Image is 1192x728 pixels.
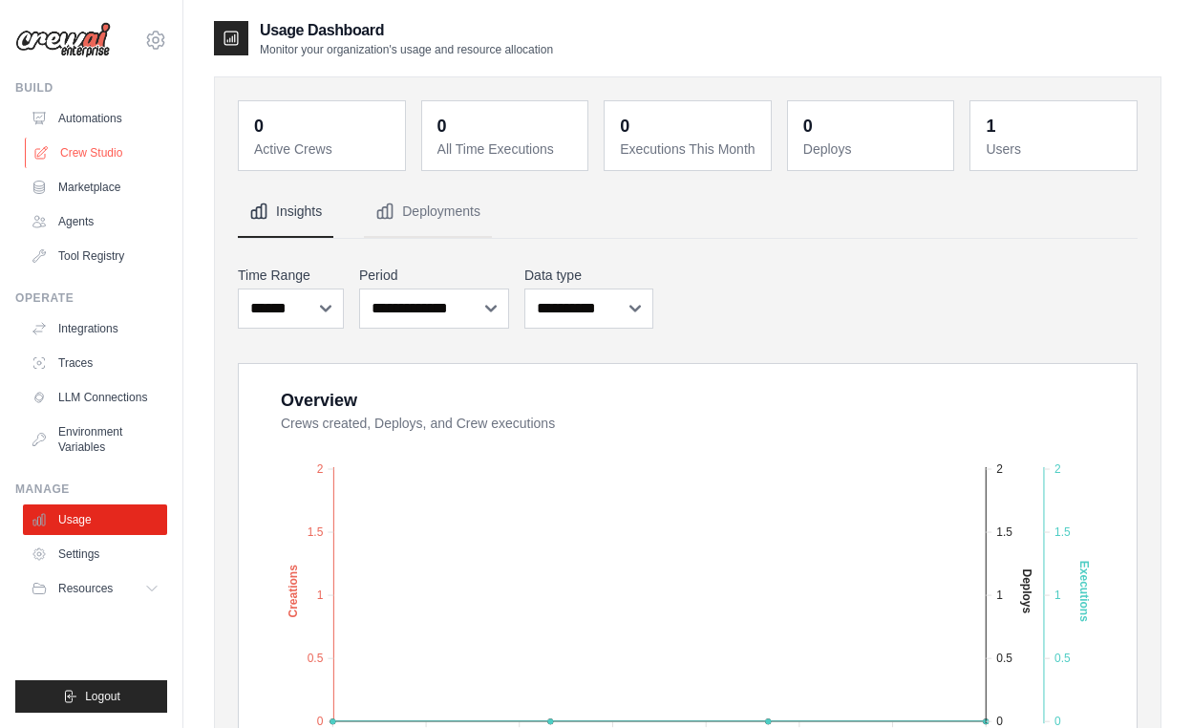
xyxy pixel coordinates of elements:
[23,348,167,378] a: Traces
[15,680,167,713] button: Logout
[23,539,167,569] a: Settings
[287,565,300,618] text: Creations
[359,266,509,285] label: Period
[23,573,167,604] button: Resources
[281,414,1114,433] dt: Crews created, Deploys, and Crew executions
[254,139,394,159] dt: Active Crews
[238,186,333,238] button: Insights
[317,589,324,602] tspan: 1
[23,313,167,344] a: Integrations
[803,113,813,139] div: 0
[1054,525,1071,539] tspan: 1.5
[996,525,1012,539] tspan: 1.5
[260,42,553,57] p: Monitor your organization's usage and resource allocation
[308,652,324,665] tspan: 0.5
[524,266,653,285] label: Data type
[1054,589,1061,602] tspan: 1
[238,266,344,285] label: Time Range
[25,138,169,168] a: Crew Studio
[23,241,167,271] a: Tool Registry
[254,113,264,139] div: 0
[15,22,111,58] img: Logo
[281,387,357,414] div: Overview
[1077,561,1091,622] text: Executions
[996,462,1003,476] tspan: 2
[260,19,553,42] h2: Usage Dashboard
[23,417,167,462] a: Environment Variables
[317,715,324,728] tspan: 0
[364,186,492,238] button: Deployments
[1054,715,1061,728] tspan: 0
[1054,652,1071,665] tspan: 0.5
[437,139,577,159] dt: All Time Executions
[23,172,167,203] a: Marketplace
[15,290,167,306] div: Operate
[803,139,943,159] dt: Deploys
[1054,462,1061,476] tspan: 2
[58,581,113,596] span: Resources
[437,113,447,139] div: 0
[620,139,759,159] dt: Executions This Month
[23,382,167,413] a: LLM Connections
[23,103,167,134] a: Automations
[996,715,1003,728] tspan: 0
[986,139,1125,159] dt: Users
[85,689,120,704] span: Logout
[15,482,167,497] div: Manage
[15,80,167,96] div: Build
[238,186,1138,238] nav: Tabs
[620,113,629,139] div: 0
[23,504,167,535] a: Usage
[1020,569,1033,614] text: Deploys
[308,525,324,539] tspan: 1.5
[23,206,167,237] a: Agents
[986,113,995,139] div: 1
[996,652,1012,665] tspan: 0.5
[317,462,324,476] tspan: 2
[996,589,1003,602] tspan: 1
